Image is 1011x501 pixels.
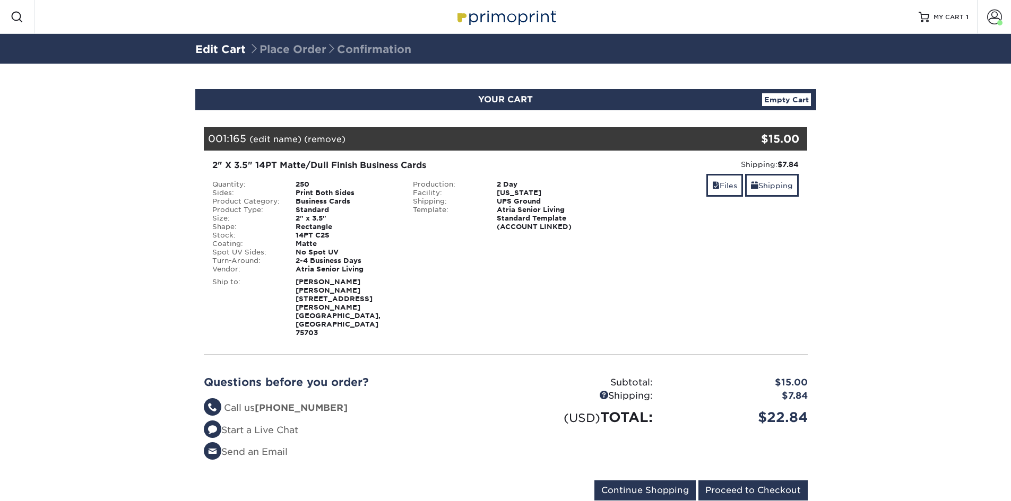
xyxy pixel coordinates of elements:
[777,160,799,169] strong: $7.84
[288,257,405,265] div: 2-4 Business Days
[296,278,381,337] strong: [PERSON_NAME] [PERSON_NAME] [STREET_ADDRESS][PERSON_NAME] [GEOGRAPHIC_DATA], [GEOGRAPHIC_DATA] 75703
[506,376,661,390] div: Subtotal:
[661,389,816,403] div: $7.84
[489,189,606,197] div: [US_STATE]
[405,180,489,189] div: Production:
[614,159,799,170] div: Shipping:
[288,240,405,248] div: Matte
[661,407,816,427] div: $22.84
[204,206,288,214] div: Product Type:
[405,206,489,231] div: Template:
[288,231,405,240] div: 14PT C2S
[204,197,288,206] div: Product Category:
[288,214,405,223] div: 2" x 3.5"
[288,206,405,214] div: Standard
[204,425,298,435] a: Start a Live Chat
[489,206,606,231] div: Atria Senior Living Standard Template (ACCOUNT LINKED)
[762,93,811,106] a: Empty Cart
[204,248,288,257] div: Spot UV Sides:
[204,278,288,337] div: Ship to:
[506,407,661,427] div: TOTAL:
[966,13,969,21] span: 1
[478,94,533,104] span: YOUR CART
[229,133,246,144] span: 165
[249,43,411,56] span: Place Order Confirmation
[661,376,816,390] div: $15.00
[204,446,288,457] a: Send an Email
[934,13,964,22] span: MY CART
[204,376,498,389] h2: Questions before you order?
[707,131,800,147] div: $15.00
[204,214,288,223] div: Size:
[204,257,288,265] div: Turn-Around:
[204,189,288,197] div: Sides:
[489,180,606,189] div: 2 Day
[288,197,405,206] div: Business Cards
[255,402,348,413] strong: [PHONE_NUMBER]
[249,134,301,144] a: (edit name)
[506,389,661,403] div: Shipping:
[288,189,405,197] div: Print Both Sides
[204,223,288,231] div: Shape:
[288,180,405,189] div: 250
[288,265,405,274] div: Atria Senior Living
[204,180,288,189] div: Quantity:
[712,181,720,190] span: files
[204,240,288,248] div: Coating:
[698,480,808,500] input: Proceed to Checkout
[304,134,345,144] a: (remove)
[204,231,288,240] div: Stock:
[564,411,600,425] small: (USD)
[288,248,405,257] div: No Spot UV
[405,197,489,206] div: Shipping:
[212,159,598,172] div: 2" X 3.5" 14PT Matte/Dull Finish Business Cards
[288,223,405,231] div: Rectangle
[195,43,246,56] a: Edit Cart
[706,174,743,197] a: Files
[751,181,758,190] span: shipping
[745,174,799,197] a: Shipping
[204,127,707,151] div: 001:
[204,265,288,274] div: Vendor:
[405,189,489,197] div: Facility:
[594,480,696,500] input: Continue Shopping
[204,401,498,415] li: Call us
[489,197,606,206] div: UPS Ground
[453,5,559,28] img: Primoprint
